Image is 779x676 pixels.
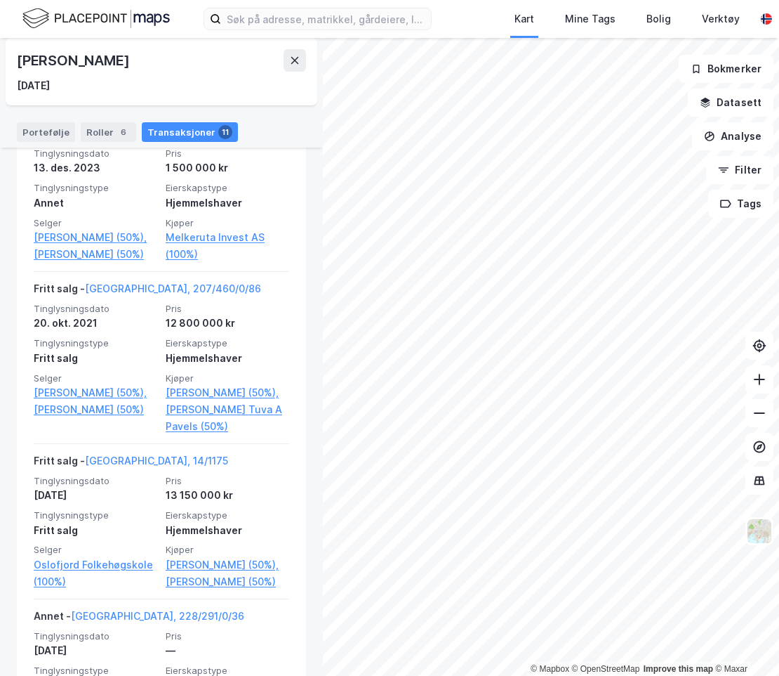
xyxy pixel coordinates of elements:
[166,522,289,539] div: Hjemmelshaver
[34,384,157,401] a: [PERSON_NAME] (50%),
[166,544,289,556] span: Kjøper
[34,182,157,194] span: Tinglysningstype
[34,630,157,642] span: Tinglysningsdato
[34,401,157,418] a: [PERSON_NAME] (50%)
[166,401,289,435] a: [PERSON_NAME] Tuva A Pavels (50%)
[166,160,289,176] div: 1 500 000 kr
[218,125,232,139] div: 11
[34,642,157,659] div: [DATE]
[34,608,244,630] div: Annet -
[34,509,157,521] span: Tinglysningstype
[166,630,289,642] span: Pris
[34,487,157,504] div: [DATE]
[706,156,773,184] button: Filter
[688,89,773,117] button: Datasett
[34,148,157,160] span: Tinglysningsdato
[221,8,431,30] input: Søk på adresse, matrikkel, gårdeiere, leietakere eller personer
[22,6,170,31] img: logo.f888ab2527a4732fd821a326f86c7f29.svg
[166,303,289,315] span: Pris
[166,509,289,521] span: Eierskapstype
[34,337,157,349] span: Tinglysningstype
[166,217,289,229] span: Kjøper
[34,522,157,539] div: Fritt salg
[166,372,289,384] span: Kjøper
[17,77,50,94] div: [DATE]
[166,573,289,590] a: [PERSON_NAME] (50%)
[709,609,779,676] iframe: Chat Widget
[34,280,261,303] div: Fritt salg -
[34,229,157,246] a: [PERSON_NAME] (50%),
[514,11,534,27] div: Kart
[85,455,228,467] a: [GEOGRAPHIC_DATA], 14/1175
[17,49,132,72] div: [PERSON_NAME]
[166,642,289,659] div: —
[34,217,157,229] span: Selger
[531,664,569,674] a: Mapbox
[166,148,289,160] span: Pris
[644,664,713,674] a: Improve this map
[166,557,289,573] a: [PERSON_NAME] (50%),
[565,11,615,27] div: Mine Tags
[166,337,289,349] span: Eierskapstype
[166,384,289,401] a: [PERSON_NAME] (50%),
[34,303,157,315] span: Tinglysningsdato
[646,11,671,27] div: Bolig
[81,122,136,142] div: Roller
[166,475,289,487] span: Pris
[34,195,157,212] div: Annet
[746,518,773,545] img: Z
[34,315,157,332] div: 20. okt. 2021
[692,122,773,150] button: Analyse
[34,372,157,384] span: Selger
[34,557,157,590] a: Oslofjord Folkehøgskole (100%)
[34,160,157,176] div: 13. des. 2023
[34,453,228,475] div: Fritt salg -
[708,190,773,218] button: Tags
[702,11,740,27] div: Verktøy
[34,544,157,556] span: Selger
[17,122,75,142] div: Portefølje
[166,350,289,367] div: Hjemmelshaver
[142,122,238,142] div: Transaksjoner
[166,229,289,263] a: Melkeruta Invest AS (100%)
[116,125,131,139] div: 6
[34,246,157,263] a: [PERSON_NAME] (50%)
[34,350,157,367] div: Fritt salg
[34,475,157,487] span: Tinglysningsdato
[166,195,289,212] div: Hjemmelshaver
[166,315,289,332] div: 12 800 000 kr
[572,664,640,674] a: OpenStreetMap
[679,55,773,83] button: Bokmerker
[71,610,244,622] a: [GEOGRAPHIC_DATA], 228/291/0/36
[166,487,289,504] div: 13 150 000 kr
[85,282,261,294] a: [GEOGRAPHIC_DATA], 207/460/0/86
[166,182,289,194] span: Eierskapstype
